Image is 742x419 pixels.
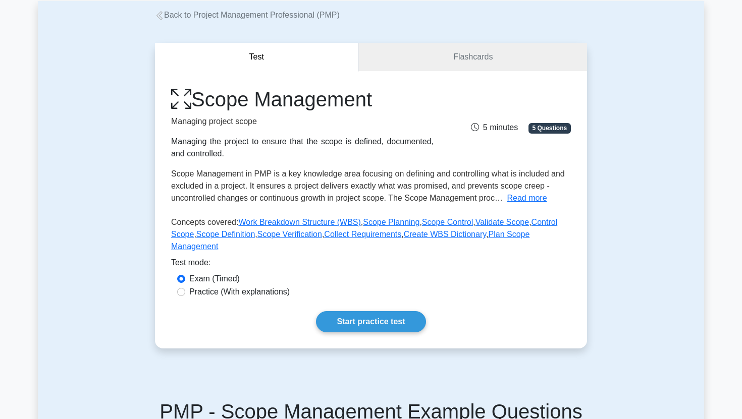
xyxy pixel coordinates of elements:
[475,218,529,226] a: Validate Scope
[507,192,547,204] button: Read more
[171,169,565,202] span: Scope Management in PMP is a key knowledge area focusing on defining and controlling what is incl...
[471,123,518,132] span: 5 minutes
[171,257,571,273] div: Test mode:
[155,11,340,19] a: Back to Project Management Professional (PMP)
[257,230,322,238] a: Scope Verification
[238,218,360,226] a: Work Breakdown Structure (WBS)
[404,230,486,238] a: Create WBS Dictionary
[189,286,290,298] label: Practice (With explanations)
[359,43,587,72] a: Flashcards
[171,216,571,257] p: Concepts covered: , , , , , , , , ,
[189,273,240,285] label: Exam (Timed)
[155,43,359,72] button: Test
[196,230,255,238] a: Scope Definition
[316,311,426,332] a: Start practice test
[171,136,434,160] div: Managing the project to ensure that the scope is defined, documented, and controlled.
[528,123,571,133] span: 5 Questions
[171,115,434,128] p: Managing project scope
[171,87,434,111] h1: Scope Management
[324,230,401,238] a: Collect Requirements
[363,218,419,226] a: Scope Planning
[422,218,473,226] a: Scope Control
